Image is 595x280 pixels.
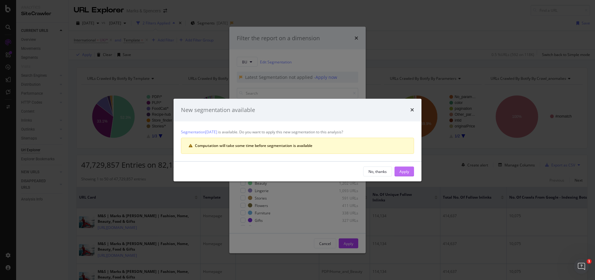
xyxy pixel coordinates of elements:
a: Segmentation[DATE] [181,129,217,135]
span: 1 [587,259,592,264]
iframe: Intercom live chat [574,259,589,274]
div: is available. Do you want to apply this new segmentation to this analysis? [174,121,421,161]
div: No, thanks [368,169,387,174]
button: No, thanks [363,166,392,176]
button: Apply [394,166,414,176]
div: modal [174,99,421,182]
div: Computation will take some time before segmentation is available [195,143,406,149]
div: warning banner [181,138,414,154]
div: New segmentation available [181,106,255,114]
div: times [410,106,414,114]
div: Apply [399,169,409,174]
